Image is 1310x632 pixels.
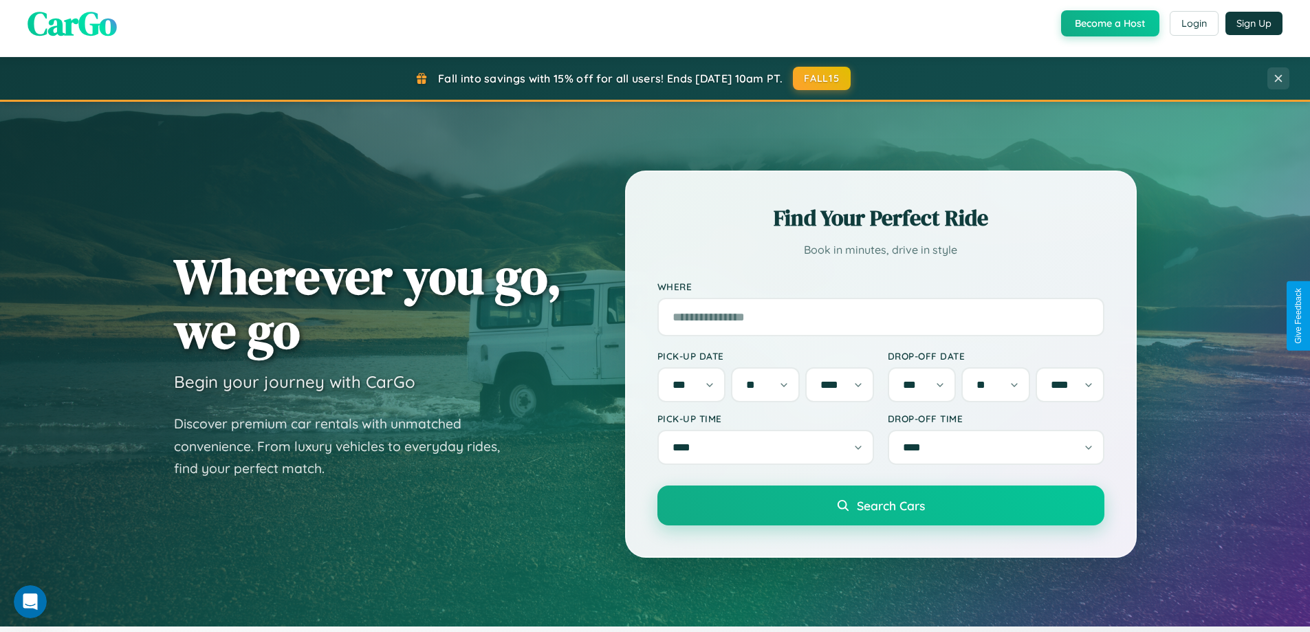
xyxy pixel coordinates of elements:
label: Pick-up Date [657,350,874,362]
p: Book in minutes, drive in style [657,240,1104,260]
button: FALL15 [793,67,851,90]
label: Drop-off Date [888,350,1104,362]
div: Give Feedback [1293,288,1303,344]
iframe: Intercom live chat [14,585,47,618]
button: Login [1170,11,1219,36]
button: Sign Up [1225,12,1282,35]
h3: Begin your journey with CarGo [174,371,415,392]
button: Search Cars [657,486,1104,525]
h1: Wherever you go, we go [174,249,562,358]
p: Discover premium car rentals with unmatched convenience. From luxury vehicles to everyday rides, ... [174,413,518,480]
label: Pick-up Time [657,413,874,424]
button: Become a Host [1061,10,1159,36]
span: CarGo [28,1,117,46]
span: Fall into savings with 15% off for all users! Ends [DATE] 10am PT. [438,72,783,85]
span: Search Cars [857,498,925,513]
h2: Find Your Perfect Ride [657,203,1104,233]
label: Drop-off Time [888,413,1104,424]
label: Where [657,281,1104,292]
